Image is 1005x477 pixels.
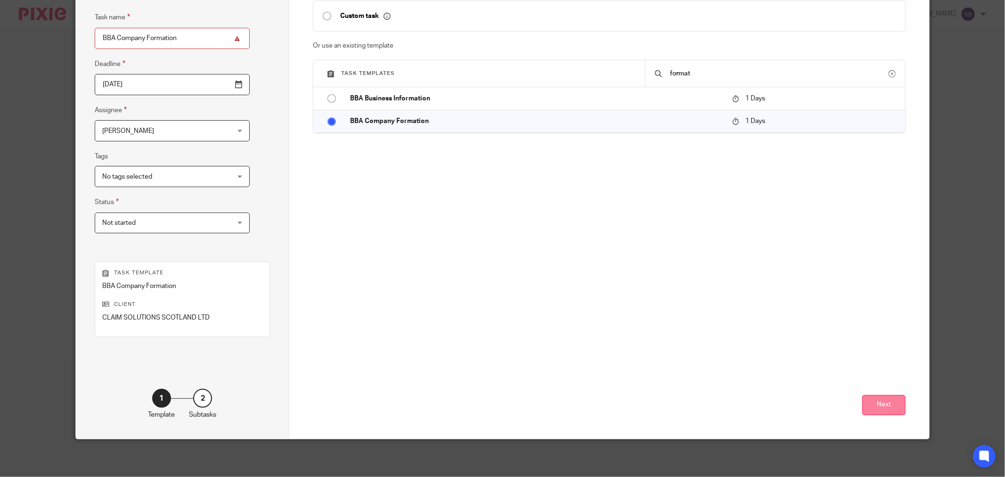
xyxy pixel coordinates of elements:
[340,12,391,20] p: Custom task
[350,116,723,126] p: BBA Company Formation
[148,410,175,419] p: Template
[95,197,119,207] label: Status
[95,12,130,23] label: Task name
[189,410,216,419] p: Subtasks
[152,389,171,408] div: 1
[862,395,906,415] button: Next
[193,389,212,408] div: 2
[102,220,136,226] span: Not started
[95,105,127,115] label: Assignee
[102,301,262,308] p: Client
[669,68,889,79] input: Search...
[745,95,765,102] span: 1 Days
[341,71,395,76] span: Task templates
[102,313,262,322] p: CLAIM SOLUTIONS SCOTLAND LTD
[102,269,262,277] p: Task template
[350,94,723,103] p: BBA Business Information
[102,281,262,291] p: BBA Company Formation
[102,173,152,180] span: No tags selected
[95,152,108,161] label: Tags
[95,58,125,69] label: Deadline
[745,118,765,124] span: 1 Days
[95,74,250,95] input: Pick a date
[313,41,906,50] p: Or use an existing template
[102,128,154,134] span: [PERSON_NAME]
[95,28,250,49] input: Task name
